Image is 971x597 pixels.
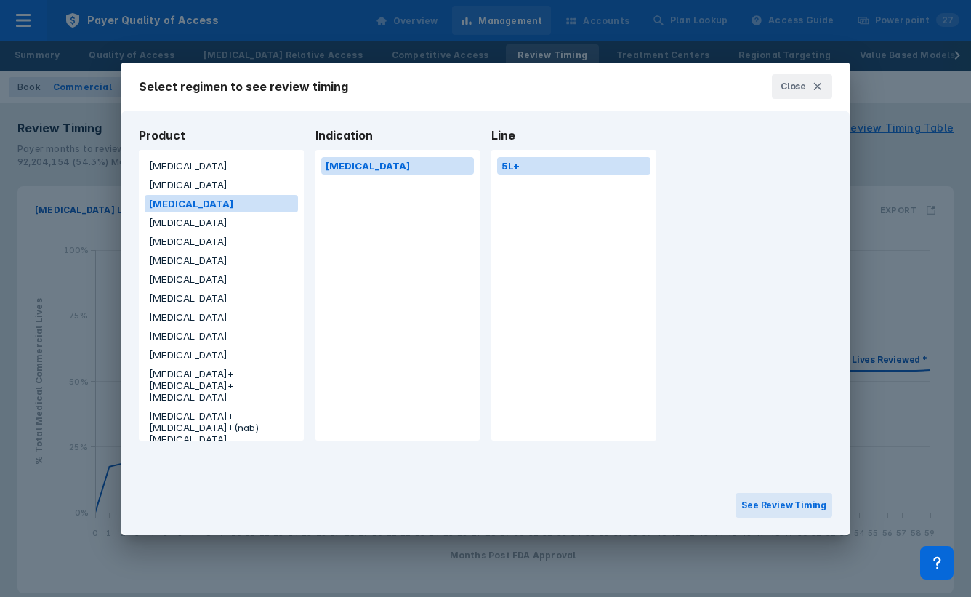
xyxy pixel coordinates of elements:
[145,308,298,326] button: [MEDICAL_DATA]
[920,546,954,580] div: Contact Support
[145,252,298,269] button: [MEDICAL_DATA]
[145,195,298,212] button: [MEDICAL_DATA]
[139,79,348,94] span: Select regimen to see review timing
[497,157,650,175] button: 5L+
[485,128,662,143] span: Line
[321,157,475,175] button: [MEDICAL_DATA]
[145,407,298,448] button: [MEDICAL_DATA]+[MEDICAL_DATA]+(nab)[MEDICAL_DATA]
[145,289,298,307] button: [MEDICAL_DATA]
[736,493,832,518] button: See Review Timing
[133,128,310,143] span: Product
[145,271,298,288] button: [MEDICAL_DATA]
[145,346,298,364] button: [MEDICAL_DATA]
[772,74,832,99] button: Close
[145,365,298,406] button: [MEDICAL_DATA]+[MEDICAL_DATA]+[MEDICAL_DATA]
[145,214,298,231] button: [MEDICAL_DATA]
[145,176,298,193] button: [MEDICAL_DATA]
[781,80,806,93] span: Close
[145,327,298,345] button: [MEDICAL_DATA]
[145,157,298,175] button: [MEDICAL_DATA]
[310,128,486,143] span: Indication
[145,233,298,250] button: [MEDICAL_DATA]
